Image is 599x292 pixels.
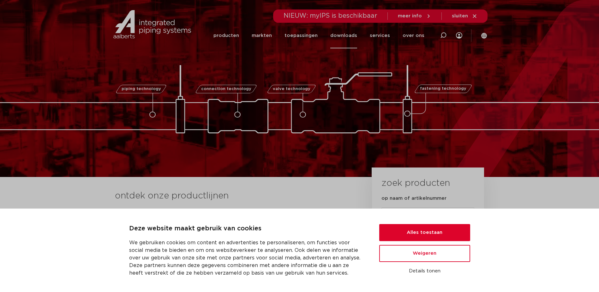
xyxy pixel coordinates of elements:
h3: zoek producten [381,177,450,190]
span: meer info [398,14,422,18]
a: services [370,23,390,48]
button: Weigeren [379,245,470,262]
a: toepassingen [285,23,318,48]
a: over ons [403,23,424,48]
span: piping technology [122,87,161,91]
a: meer info [398,13,431,19]
a: producten [213,23,239,48]
a: downloads [330,23,357,48]
p: We gebruiken cookies om content en advertenties te personaliseren, om functies voor social media ... [129,239,364,277]
p: Deze website maakt gebruik van cookies [129,224,364,234]
span: sluiten [452,14,468,18]
h3: ontdek onze productlijnen [115,190,350,202]
input: zoeken [381,207,474,222]
a: markten [252,23,272,48]
div: my IPS [456,23,462,48]
span: valve technology [273,87,310,91]
span: NIEUW: myIPS is beschikbaar [284,13,377,19]
label: op naam of artikelnummer [381,195,446,202]
span: fastening technology [420,87,466,91]
a: sluiten [452,13,477,19]
button: Details tonen [379,266,470,277]
nav: Menu [213,23,424,48]
button: Alles toestaan [379,224,470,241]
span: connection technology [201,87,251,91]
